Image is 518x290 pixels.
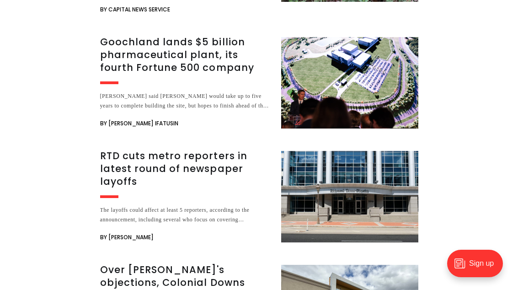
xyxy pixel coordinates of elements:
[100,205,270,225] div: The layoffs could affect at least 5 reporters, according to the announcement, including several w...
[439,245,518,290] iframe: portal-trigger
[100,151,418,243] a: RTD cuts metro reporters in latest round of newspaper layoffs The layoffs could affect at least 5...
[100,36,270,74] h3: Goochland lands $5 billion pharmaceutical plant, its fourth Fortune 500 company
[100,37,418,129] a: Goochland lands $5 billion pharmaceutical plant, its fourth Fortune 500 company [PERSON_NAME] sai...
[100,118,178,129] span: By [PERSON_NAME] Ifatusin
[100,150,270,188] h3: RTD cuts metro reporters in latest round of newspaper layoffs
[100,4,170,15] span: By Capital News Service
[100,232,154,243] span: By [PERSON_NAME]
[281,151,418,242] img: RTD cuts metro reporters in latest round of newspaper layoffs
[281,37,418,129] img: Goochland lands $5 billion pharmaceutical plant, its fourth Fortune 500 company
[100,91,270,111] div: [PERSON_NAME] said [PERSON_NAME] would take up to five years to complete building the site, but h...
